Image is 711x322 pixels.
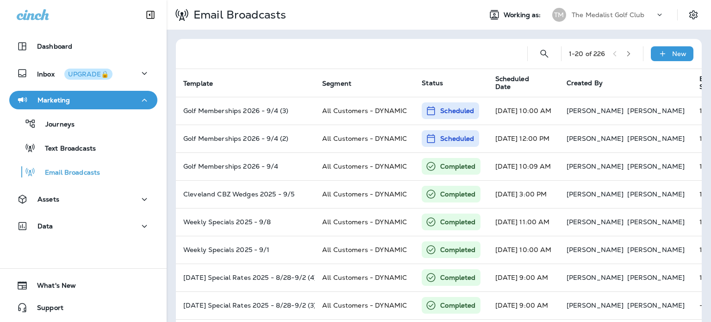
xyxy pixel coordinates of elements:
div: TM [552,8,566,22]
td: [DATE] 11:00 AM [488,208,559,236]
p: Text Broadcasts [36,145,96,153]
button: Data [9,217,157,235]
p: Dashboard [37,43,72,50]
span: All Customers - DYNAMIC [322,190,407,198]
p: [PERSON_NAME] [567,218,624,226]
span: Support [28,304,63,315]
span: Status [422,79,443,87]
p: Golf Memberships 2026 - 9/4 (2) [183,135,307,142]
p: [PERSON_NAME] [567,163,624,170]
p: [PERSON_NAME] [627,274,685,281]
p: New [672,50,686,57]
p: Weekly Specials 2025 - 9/1 [183,246,307,253]
span: Template [183,79,225,88]
p: Completed [440,162,475,171]
td: [DATE] 10:00 AM [488,97,559,125]
td: [DATE] 3:00 PM [488,180,559,208]
p: [PERSON_NAME] [627,246,685,253]
p: Inbox [37,69,112,78]
p: Completed [440,301,475,310]
span: Scheduled Date [495,75,543,91]
p: Scheduled [440,134,474,143]
span: Working as: [504,11,543,19]
p: [PERSON_NAME] [627,107,685,114]
p: Completed [440,245,475,254]
button: Search Email Broadcasts [535,44,554,63]
p: Completed [440,189,475,199]
p: [PERSON_NAME] [567,135,624,142]
p: Completed [440,273,475,282]
span: All Customers - DYNAMIC [322,162,407,170]
p: [PERSON_NAME] [627,218,685,226]
button: Support [9,298,157,317]
p: Scheduled [440,106,474,115]
span: All Customers - DYNAMIC [322,301,407,309]
td: [DATE] 10:00 AM [488,236,559,264]
p: Email Broadcasts [36,169,100,177]
p: Marketing [37,96,70,104]
span: Scheduled Date [495,75,555,91]
p: Labor Day Special Rates 2025 - 8/28-9/2 (3) [183,302,307,309]
button: Assets [9,190,157,208]
p: [PERSON_NAME] [567,190,624,198]
button: What's New [9,276,157,295]
span: All Customers - DYNAMIC [322,246,407,254]
div: UPGRADE🔒 [68,71,109,77]
td: [DATE] 12:00 PM [488,125,559,152]
p: Completed [440,217,475,227]
span: All Customers - DYNAMIC [322,107,407,115]
p: [PERSON_NAME] [567,274,624,281]
button: InboxUPGRADE🔒 [9,64,157,82]
p: [PERSON_NAME] [627,302,685,309]
div: 1 - 20 of 226 [569,50,605,57]
p: The Medalist Golf Club [572,11,644,19]
p: Golf Memberships 2026 - 9/4 (3) [183,107,307,114]
span: Segment [322,79,363,88]
span: All Customers - DYNAMIC [322,218,407,226]
span: Segment [322,80,351,88]
p: Email Broadcasts [190,8,286,22]
button: Marketing [9,91,157,109]
p: Cleveland CBZ Wedges 2025 - 9/5 [183,190,307,198]
button: Journeys [9,114,157,133]
button: Settings [685,6,702,23]
span: Created By [567,79,603,87]
p: [PERSON_NAME] [627,163,685,170]
button: Text Broadcasts [9,138,157,158]
button: Email Broadcasts [9,162,157,182]
p: [PERSON_NAME] [567,246,624,253]
span: All Customers - DYNAMIC [322,273,407,282]
p: [PERSON_NAME] [567,302,624,309]
p: Journeys [36,120,75,129]
p: [PERSON_NAME] [567,107,624,114]
p: [PERSON_NAME] [627,135,685,142]
p: Golf Memberships 2026 - 9/4 [183,163,307,170]
span: All Customers - DYNAMIC [322,134,407,143]
td: [DATE] 9:00 AM [488,291,559,319]
p: [PERSON_NAME] [627,190,685,198]
button: Collapse Sidebar [137,6,163,24]
p: Data [37,222,53,230]
p: Labor Day Special Rates 2025 - 8/28-9/2 (4) [183,274,307,281]
button: Dashboard [9,37,157,56]
span: Template [183,80,213,88]
td: [DATE] 10:09 AM [488,152,559,180]
button: UPGRADE🔒 [64,69,112,80]
span: What's New [28,282,76,293]
p: Assets [37,196,59,203]
td: [DATE] 9:00 AM [488,264,559,291]
p: Weekly Specials 2025 - 9/8 [183,218,307,226]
